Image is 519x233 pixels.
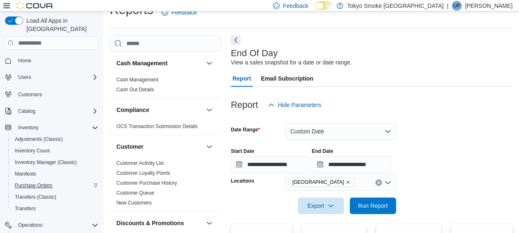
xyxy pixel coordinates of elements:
input: Press the down key to open a popover containing a calendar. [312,156,391,173]
button: Clear input [375,179,382,186]
button: Customer [116,143,203,151]
button: Run Report [350,197,396,214]
span: Inventory Manager (Classic) [15,159,77,166]
span: Users [18,74,31,81]
label: End Date [312,148,333,155]
span: Customers [18,91,42,98]
span: Load All Apps in [GEOGRAPHIC_DATA] [23,17,98,33]
button: Discounts & Promotions [116,219,203,227]
button: Catalog [15,106,38,116]
span: Hide Parameters [278,101,321,109]
span: Cash Management [116,76,158,83]
span: Port Elgin [289,178,354,187]
button: Purchase Orders [8,180,102,191]
span: Cash Out Details [116,86,154,93]
a: Inventory Manager (Classic) [12,157,80,167]
input: Press the down key to open a popover containing a calendar. [231,156,310,173]
span: Adjustments (Classic) [15,136,63,143]
button: Discounts & Promotions [204,218,214,228]
label: Date Range [231,126,260,133]
button: Catalog [2,105,102,117]
span: Inventory [15,123,98,133]
button: Custom Date [285,123,396,140]
span: Inventory [18,124,38,131]
h3: End Of Day [231,48,278,58]
button: Inventory Count [8,145,102,157]
div: View a sales snapshot for a date or date range. [231,58,352,67]
span: UP [453,1,460,11]
a: Purchase Orders [12,181,56,190]
span: Users [15,72,98,82]
span: Transfers (Classic) [12,192,98,202]
button: Customer [204,142,214,152]
p: | [447,1,448,11]
button: Adjustments (Classic) [8,133,102,145]
a: Home [15,56,35,66]
a: Transfers [12,204,39,214]
button: Next [231,35,241,45]
span: Run Report [358,202,388,210]
h3: Cash Management [116,59,168,67]
button: Open list of options [384,179,391,186]
button: Remove Port Elgin from selection in this group [346,180,351,185]
a: Manifests [12,169,39,179]
button: Transfers [8,203,102,214]
a: Transfers (Classic) [12,192,59,202]
a: Adjustments (Classic) [12,134,66,144]
a: OCS Transaction Submission Details [116,124,198,129]
span: Feedback [171,8,197,17]
span: Home [18,57,31,64]
a: Cash Out Details [116,87,154,93]
a: Customer Purchase History [116,180,177,186]
a: Cash Management [116,77,158,83]
button: Hide Parameters [265,97,325,113]
h3: Report [231,100,258,110]
span: Customers [15,89,98,99]
span: New Customers [116,200,152,206]
span: Transfers [15,205,36,212]
span: Operations [15,220,98,230]
a: Customer Activity List [116,160,164,166]
h3: Compliance [116,106,149,114]
img: Cova [17,2,54,10]
a: Customer Loyalty Points [116,170,170,176]
a: Inventory Count [12,146,53,156]
span: Report [232,70,251,87]
button: Compliance [116,106,203,114]
span: Operations [18,222,43,228]
a: Customer Queue [116,190,154,196]
span: Transfers (Classic) [15,194,56,200]
span: Catalog [15,106,98,116]
span: Transfers [12,204,98,214]
button: Customers [2,88,102,100]
span: Purchase Orders [15,182,52,189]
span: Inventory Manager (Classic) [12,157,98,167]
button: Export [298,197,344,214]
button: Operations [2,219,102,231]
a: Feedback [158,4,200,21]
input: Dark Mode [315,1,332,10]
button: Users [2,71,102,83]
span: Catalog [18,108,35,114]
div: Unike Patel [452,1,462,11]
a: New Customers [116,200,152,206]
div: Customer [110,158,221,211]
span: [GEOGRAPHIC_DATA] [292,178,344,186]
button: Inventory [15,123,42,133]
span: Manifests [15,171,36,177]
h3: Discounts & Promotions [116,219,184,227]
button: Manifests [8,168,102,180]
button: Home [2,55,102,67]
p: Tokyo Smoke [GEOGRAPHIC_DATA] [347,1,444,11]
span: Home [15,55,98,66]
button: Inventory [2,122,102,133]
label: Start Date [231,148,254,155]
button: Users [15,72,34,82]
button: Cash Management [204,58,214,68]
span: Inventory Count [15,147,50,154]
